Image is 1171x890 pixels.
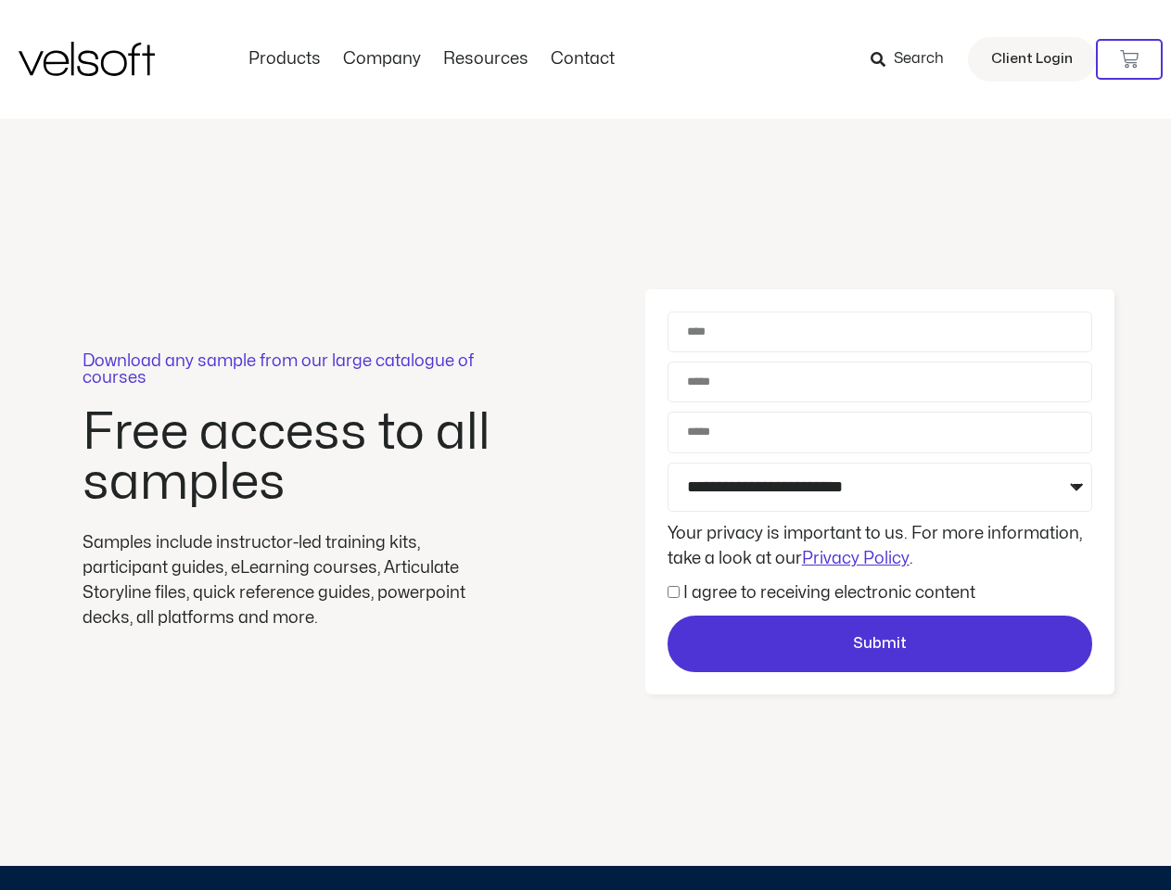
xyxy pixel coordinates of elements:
[668,616,1092,673] button: Submit
[237,49,626,70] nav: Menu
[432,49,540,70] a: ResourcesMenu Toggle
[83,408,500,508] h2: Free access to all samples
[663,521,1097,571] div: Your privacy is important to us. For more information, take a look at our .
[19,42,155,76] img: Velsoft Training Materials
[894,47,944,71] span: Search
[802,551,910,566] a: Privacy Policy
[683,585,975,601] label: I agree to receiving electronic content
[83,353,500,387] p: Download any sample from our large catalogue of courses
[332,49,432,70] a: CompanyMenu Toggle
[871,44,957,75] a: Search
[853,632,907,656] span: Submit
[237,49,332,70] a: ProductsMenu Toggle
[968,37,1096,82] a: Client Login
[991,47,1073,71] span: Client Login
[540,49,626,70] a: ContactMenu Toggle
[83,530,500,630] div: Samples include instructor-led training kits, participant guides, eLearning courses, Articulate S...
